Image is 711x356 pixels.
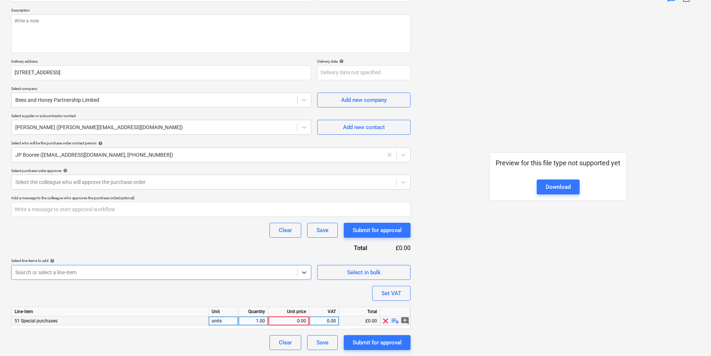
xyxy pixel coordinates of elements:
div: VAT [309,307,339,316]
button: Save [307,223,338,238]
div: Add a message to the colleague who approves the purchase order (optional) [11,196,411,200]
div: Line-item [12,307,209,316]
button: Submit for approval [344,223,411,238]
div: £0.00 [379,244,411,252]
span: help [62,168,68,173]
div: Delivery date [317,59,411,64]
p: Preview for this file type not supported yet [496,159,620,168]
p: Description [11,8,411,14]
div: units [209,316,238,326]
button: Submit for approval [344,335,411,350]
input: Write a message to start approval workflow [11,202,411,217]
button: Save [307,335,338,350]
span: playlist_add [391,316,400,325]
span: help [338,59,344,63]
div: Clear [279,338,292,347]
div: Submit for approval [353,338,402,347]
div: Clear [279,225,292,235]
div: 0.00 [271,316,306,326]
div: Save [316,338,328,347]
span: add_comment [400,316,409,325]
div: Submit for approval [353,225,402,235]
iframe: Chat Widget [674,320,711,356]
div: Select in bulk [347,268,381,277]
button: Set VAT [372,286,411,301]
p: Select company [11,86,311,93]
div: £0.00 [339,316,380,326]
div: Total [339,307,380,316]
button: Select in bulk [317,265,411,280]
a: Download [537,179,580,194]
button: Clear [269,335,301,350]
div: Select line-items to add [11,258,311,263]
p: Delivery address [11,59,311,65]
button: Add new contact [317,120,411,135]
div: Download [546,182,571,192]
input: Delivery date not specified [317,65,411,80]
div: 0.00 [312,316,336,326]
div: Select who will be the purchase order contact person [11,141,411,146]
div: Save [316,225,328,235]
div: Add new contact [343,122,385,132]
span: help [97,141,103,146]
div: 1.00 [241,316,265,326]
input: Delivery address [11,65,311,80]
span: clear [381,316,390,325]
div: Unit price [268,307,309,316]
span: 51 Special purchases [15,318,57,324]
div: Unit [209,307,238,316]
div: Total [314,244,379,252]
span: help [49,259,54,263]
div: Select purchase order approver [11,168,411,173]
div: Add new company [341,95,387,105]
p: Select supplier or subcontractor contact [11,113,311,120]
div: Quantity [238,307,268,316]
div: Set VAT [381,288,401,298]
button: Add new company [317,93,411,107]
button: Clear [269,223,301,238]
